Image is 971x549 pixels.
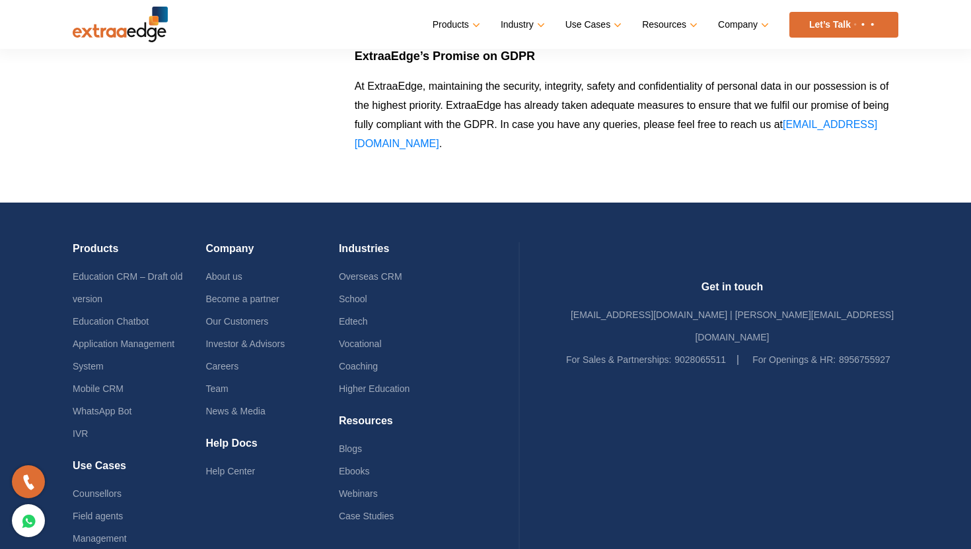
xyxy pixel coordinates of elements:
[73,428,88,439] a: IVR
[789,12,898,38] a: Let’s Talk
[642,15,695,34] a: Resources
[339,511,394,521] a: Case Studies
[355,81,889,149] span: At ExtraaEdge, maintaining the security, integrity, safety and confidentiality of personal data i...
[718,15,766,34] a: Company
[73,242,205,265] h4: Products
[501,15,542,34] a: Industry
[205,383,228,394] a: Team
[339,361,378,371] a: Coaching
[339,242,472,265] h4: Industries
[205,406,265,416] a: News & Media
[205,242,338,265] h4: Company
[205,339,285,349] a: Investor & Advisors
[433,15,478,34] a: Products
[752,348,836,371] label: For Openings & HR:
[339,383,410,394] a: Higher Education
[566,348,672,371] label: For Sales & Partnerships:
[73,339,174,371] a: Application Management System
[73,406,132,416] a: WhatsApp Bot
[565,15,619,34] a: Use Cases
[674,354,726,365] a: 9028065511
[355,43,898,64] h3: ExtraaEdge’s Promise on GDPR
[205,316,268,327] a: Our Customers
[339,339,382,349] a: Vocational
[339,488,378,499] a: Webinars
[73,383,124,394] a: Mobile CRM
[205,361,238,371] a: Careers
[566,280,898,304] h4: Get in touch
[339,414,472,437] h4: Resources
[339,271,402,282] a: Overseas CRM
[205,271,242,282] a: About us
[839,354,890,365] a: 8956755927
[339,443,362,454] a: Blogs
[205,294,279,304] a: Become a partner
[73,511,123,521] a: Field agents
[73,271,183,304] a: Education CRM – Draft old version
[73,533,127,544] a: Management
[571,309,894,342] a: [EMAIL_ADDRESS][DOMAIN_NAME] | [PERSON_NAME][EMAIL_ADDRESS][DOMAIN_NAME]
[73,459,205,482] h4: Use Cases
[205,466,255,476] a: Help Center
[73,316,149,327] a: Education Chatbot
[339,316,368,327] a: Edtech
[339,294,367,304] a: School
[205,437,338,460] h4: Help Docs
[339,466,370,476] a: Ebooks
[73,488,122,499] a: Counsellors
